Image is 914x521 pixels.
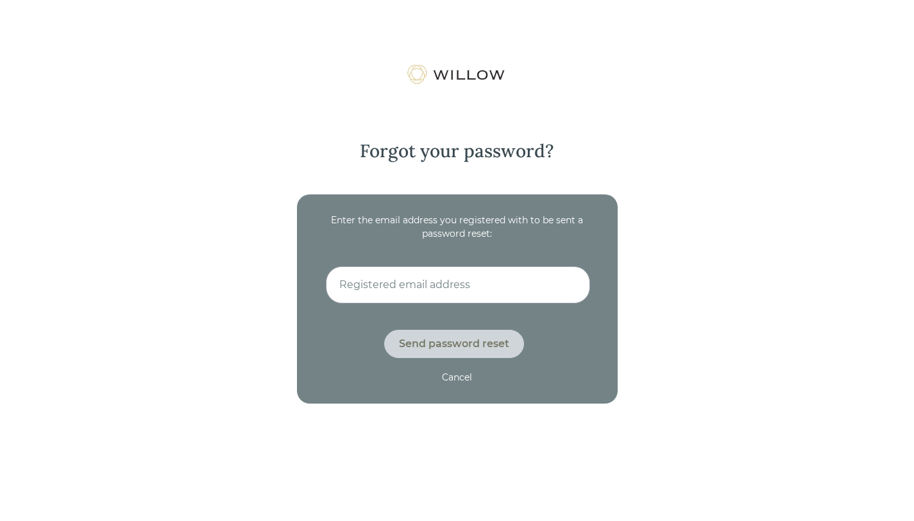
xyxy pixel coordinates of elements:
[384,330,524,358] button: Send password reset
[360,139,554,162] div: Forgot your password?
[326,214,589,241] div: Enter the email address you registered with to be sent a password reset:
[326,266,590,303] input: Registered email address
[442,371,472,384] div: Cancel
[399,336,509,352] div: Send password reset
